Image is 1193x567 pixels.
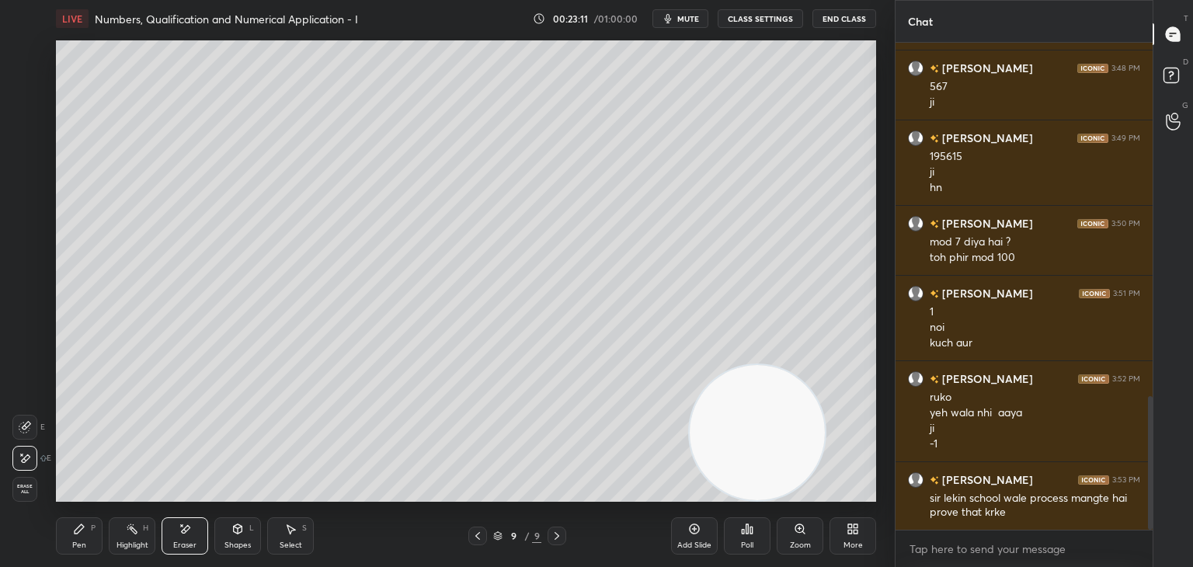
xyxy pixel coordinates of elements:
h4: Numbers, Qualification and Numerical Application - I [95,12,358,26]
div: -1 [930,437,1140,452]
div: ji [930,165,1140,180]
button: End Class [812,9,876,28]
div: 3:51 PM [1113,289,1140,298]
button: mute [652,9,708,28]
span: Erase all [13,484,37,495]
div: H [143,524,148,532]
div: / [524,531,529,541]
div: Shapes [224,541,251,549]
img: no-rating-badge.077c3623.svg [930,290,939,298]
div: 3:53 PM [1112,475,1140,485]
div: mod 7 diya hai ? [930,235,1140,250]
div: 9 [506,531,521,541]
div: 567 [930,79,1140,95]
div: Zoom [790,541,811,549]
div: 3:52 PM [1112,374,1140,384]
img: no-rating-badge.077c3623.svg [930,375,939,384]
img: no-rating-badge.077c3623.svg [930,476,939,485]
img: default.png [908,371,923,387]
div: Pen [72,541,86,549]
div: hn [930,180,1140,196]
img: no-rating-badge.077c3623.svg [930,64,939,73]
div: grid [896,43,1153,530]
div: LIVE [56,9,89,28]
img: iconic-dark.1390631f.png [1078,475,1109,485]
div: Select [280,541,302,549]
div: ruko [930,390,1140,405]
div: 3:48 PM [1111,64,1140,73]
span: mute [677,13,699,24]
div: noi [930,320,1140,336]
div: ji [930,421,1140,437]
div: Poll [741,541,753,549]
img: no-rating-badge.077c3623.svg [930,220,939,228]
h6: [PERSON_NAME] [939,60,1033,76]
img: iconic-dark.1390631f.png [1077,219,1108,228]
img: default.png [908,472,923,488]
div: E [12,446,51,471]
div: 3:49 PM [1111,134,1140,143]
img: default.png [908,130,923,146]
p: D [1183,56,1188,68]
img: default.png [908,286,923,301]
p: T [1184,12,1188,24]
img: iconic-dark.1390631f.png [1078,374,1109,384]
div: Highlight [117,541,148,549]
div: toh phir mod 100 [930,250,1140,266]
div: 3:50 PM [1111,219,1140,228]
img: default.png [908,61,923,76]
div: yeh wala nhi aaya [930,405,1140,421]
h6: [PERSON_NAME] [939,471,1033,488]
h6: [PERSON_NAME] [939,215,1033,231]
h6: [PERSON_NAME] [939,285,1033,301]
img: iconic-dark.1390631f.png [1077,64,1108,73]
img: iconic-dark.1390631f.png [1079,289,1110,298]
div: Add Slide [677,541,711,549]
p: G [1182,99,1188,111]
div: More [843,541,863,549]
div: S [302,524,307,532]
h6: [PERSON_NAME] [939,370,1033,387]
img: default.png [908,216,923,231]
h6: [PERSON_NAME] [939,130,1033,146]
div: 195615 [930,149,1140,165]
div: P [91,524,96,532]
div: kuch aur [930,336,1140,351]
div: 1 [930,304,1140,320]
div: L [249,524,254,532]
img: iconic-dark.1390631f.png [1077,134,1108,143]
div: E [12,415,45,440]
p: Chat [896,1,945,42]
img: no-rating-badge.077c3623.svg [930,134,939,143]
div: ji [930,95,1140,110]
div: sir lekin school wale process mangte hai prove that krke [930,491,1140,520]
div: 9 [532,529,541,543]
div: Eraser [173,541,197,549]
button: CLASS SETTINGS [718,9,803,28]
